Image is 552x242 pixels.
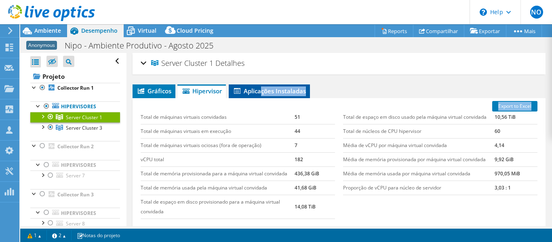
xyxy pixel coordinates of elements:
[66,114,102,121] span: Server Cluster 1
[295,195,335,219] td: 14,08 TiB
[30,208,120,218] a: Hipervisores
[57,191,94,198] b: Collector Run 3
[480,8,487,16] svg: \n
[30,170,120,181] a: Server 7
[295,138,335,152] td: 7
[492,101,537,112] a: Export to Excel
[495,152,537,166] td: 9,92 GiB
[495,110,537,124] td: 10,56 TiB
[141,195,295,219] td: Total de espaço em disco provisionado para a máquina virtual convidada
[343,124,495,138] td: Total de núcleos de CPU hipervisor
[177,27,213,34] span: Cloud Pricing
[495,124,537,138] td: 60
[343,152,495,166] td: Média de memória provisionada por máquina virtual convidada
[57,84,94,91] b: Collector Run 1
[30,101,120,112] a: Hipervisores
[34,27,61,34] span: Ambiente
[495,138,537,152] td: 4,14
[233,87,306,95] span: Aplicações Instaladas
[30,83,120,93] a: Collector Run 1
[375,25,413,37] a: Reports
[181,87,222,95] span: Hipervisor
[295,152,335,166] td: 182
[71,230,126,240] a: Notas do projeto
[215,58,244,68] span: Detalhes
[66,220,85,227] span: Server 8
[295,166,335,181] td: 436,38 GiB
[66,124,102,131] span: Server Cluster 3
[30,218,120,229] a: Server 8
[495,181,537,195] td: 3,03 : 1
[141,166,295,181] td: Total de memória provisionada para a máquina virtual convidada
[495,166,537,181] td: 970,05 MiB
[46,230,72,240] a: 2
[464,25,506,37] a: Exportar
[30,189,120,200] a: Collector Run 3
[30,112,120,122] a: Server Cluster 1
[295,124,335,138] td: 44
[30,122,120,133] a: Server Cluster 3
[138,27,156,34] span: Virtual
[30,70,120,83] a: Projeto
[137,87,171,95] span: Gráficos
[530,6,543,19] span: NO
[30,160,120,170] a: Hipervisores
[141,124,295,138] td: Total de máquinas virtuais em execução
[22,230,47,240] a: 1
[151,59,213,67] span: Server Cluster 1
[295,181,335,195] td: 41,68 GiB
[413,25,464,37] a: Compartilhar
[66,172,85,179] span: Server 7
[141,152,295,166] td: vCPU total
[81,27,118,34] span: Desempenho
[343,166,495,181] td: Média de memória usada por máquina virtual convidada
[343,138,495,152] td: Média de vCPU por máquina virtual convidada
[26,41,57,50] span: Anonymous
[30,141,120,152] a: Collector Run 2
[141,138,295,152] td: Total de máquinas virtuais ociosas (fora de operação)
[57,143,94,150] b: Collector Run 2
[141,181,295,195] td: Total de memória usada pela máquina virtual convidada
[295,110,335,124] td: 51
[506,25,542,37] a: Mais
[343,181,495,195] td: Proporção de vCPU para núcleo de servidor
[343,110,495,124] td: Total de espaço em disco usado pela máquina virtual convidada
[141,110,295,124] td: Total de máquinas virtuais convidadas
[61,41,226,50] h1: Nipo - Ambiente Produtivo - Agosto 2025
